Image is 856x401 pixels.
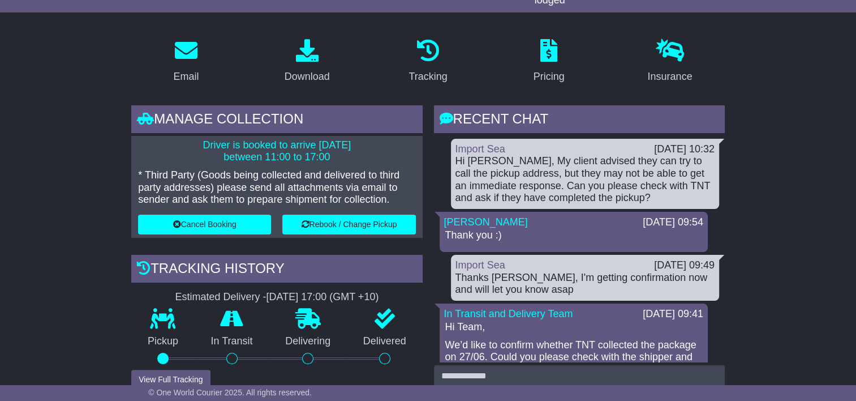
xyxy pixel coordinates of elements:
[138,169,415,206] p: * Third Party (Goods being collected and delivered to third party addresses) please send all atta...
[455,155,715,204] div: Hi [PERSON_NAME], My client advised they can try to call the pickup address, but they may not be ...
[138,139,415,164] p: Driver is booked to arrive [DATE] between 11:00 to 17:00
[654,143,715,156] div: [DATE] 10:32
[643,216,703,229] div: [DATE] 09:54
[131,255,422,285] div: Tracking history
[269,335,347,348] p: Delivering
[347,335,423,348] p: Delivered
[643,308,703,321] div: [DATE] 09:41
[445,339,702,388] p: We’d like to confirm whether TNT collected the package on 27/06. Could you please check with the ...
[166,35,207,88] a: Email
[444,216,528,228] a: [PERSON_NAME]
[654,259,715,272] div: [DATE] 09:49
[131,335,195,348] p: Pickup
[131,370,210,390] button: View Full Tracking
[534,69,565,84] div: Pricing
[455,272,715,296] div: Thanks [PERSON_NAME], I'm getting confirmation now and will let you know asap
[131,105,422,136] div: Manage collection
[401,35,454,88] a: Tracking
[444,308,573,319] a: In Transit and Delivery Team
[285,69,330,84] div: Download
[408,69,447,84] div: Tracking
[455,143,505,155] a: Import Sea
[445,229,702,242] p: Thank you :)
[174,69,199,84] div: Email
[266,291,378,304] div: [DATE] 17:00 (GMT +10)
[282,215,415,234] button: Rebook / Change Pickup
[640,35,699,88] a: Insurance
[455,259,505,271] a: Import Sea
[138,215,271,234] button: Cancel Booking
[526,35,572,88] a: Pricing
[148,388,312,397] span: © One World Courier 2025. All rights reserved.
[434,105,725,136] div: RECENT CHAT
[445,321,702,334] p: Hi Team,
[647,69,692,84] div: Insurance
[277,35,337,88] a: Download
[195,335,269,348] p: In Transit
[131,291,422,304] div: Estimated Delivery -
